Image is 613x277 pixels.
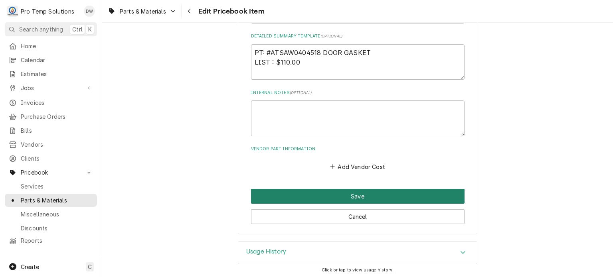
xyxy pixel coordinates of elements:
[88,263,92,271] span: C
[5,180,97,193] a: Services
[251,90,465,136] div: Internal Notes
[5,234,97,247] a: Reports
[5,124,97,137] a: Bills
[21,154,93,163] span: Clients
[251,90,465,96] label: Internal Notes
[120,7,166,16] span: Parts & Materials
[84,6,95,17] div: DW
[5,252,97,265] a: Go to Help Center
[5,53,97,67] a: Calendar
[21,70,93,78] span: Estimates
[5,67,97,81] a: Estimates
[5,194,97,207] a: Parts & Materials
[21,224,93,232] span: Discounts
[72,25,83,33] span: Ctrl
[251,209,465,224] button: Cancel
[105,5,180,18] a: Go to Parts & Materials
[196,6,265,17] span: Edit Pricebook Item
[5,110,97,123] a: Purchase Orders
[21,254,92,263] span: Help Center
[88,25,92,33] span: K
[238,242,477,264] div: Accordion Header
[251,189,465,224] div: Button Group
[5,138,97,151] a: Vendors
[251,189,465,204] button: Save
[251,146,465,172] div: Vendor Part Information
[21,196,93,204] span: Parts & Materials
[290,90,312,95] span: ( optional )
[5,22,97,36] button: Search anythingCtrlK
[251,33,465,80] div: Detailed Summary Template
[251,189,465,204] div: Button Group Row
[21,112,93,121] span: Purchase Orders
[21,7,74,16] div: Pro Temp Solutions
[84,6,95,17] div: Dana Williams's Avatar
[5,208,97,221] a: Miscellaneous
[5,81,97,94] a: Go to Jobs
[21,182,93,191] span: Services
[251,33,465,39] label: Detailed Summary Template
[238,242,477,264] button: Accordion Details Expand Trigger
[21,42,93,50] span: Home
[322,267,394,273] span: Click or tap to view usage history.
[238,241,477,264] div: Usage History
[7,6,18,17] div: Pro Temp Solutions's Avatar
[21,84,81,92] span: Jobs
[5,152,97,165] a: Clients
[251,146,465,152] label: Vendor Part Information
[21,236,93,245] span: Reports
[246,248,286,255] h3: Usage History
[320,34,343,38] span: ( optional )
[329,161,387,172] button: Add Vendor Cost
[251,204,465,224] div: Button Group Row
[5,39,97,53] a: Home
[7,6,18,17] div: P
[5,222,97,235] a: Discounts
[21,210,93,218] span: Miscellaneous
[21,168,81,177] span: Pricebook
[183,5,196,18] button: Navigate back
[251,44,465,80] textarea: PT: #ATSAW0404518 DOOR GASKET LIST : $110.00
[21,140,93,149] span: Vendors
[5,166,97,179] a: Go to Pricebook
[21,98,93,107] span: Invoices
[21,56,93,64] span: Calendar
[5,96,97,109] a: Invoices
[21,126,93,135] span: Bills
[21,263,39,270] span: Create
[19,25,63,33] span: Search anything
